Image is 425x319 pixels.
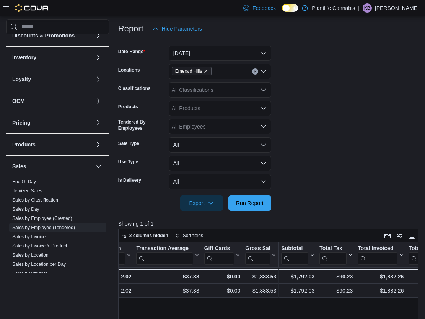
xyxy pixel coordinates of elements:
[358,245,404,264] button: Total Invoiced
[12,54,36,61] h3: Inventory
[204,272,240,281] div: $0.00
[12,197,58,203] a: Sales by Classification
[169,174,271,189] button: All
[12,179,36,184] a: End Of Day
[136,286,199,295] div: $37.33
[94,96,103,106] button: OCM
[94,75,103,84] button: Loyalty
[12,262,66,267] a: Sales by Location per Day
[240,0,279,16] a: Feedback
[70,245,125,252] div: Qty Per Transaction
[12,243,67,249] a: Sales by Invoice & Product
[118,220,422,228] p: Showing 1 of 1
[12,163,92,170] button: Sales
[12,179,36,185] span: End Of Day
[118,177,141,183] label: Is Delivery
[12,119,92,127] button: Pricing
[12,243,67,249] span: Sales by Invoice & Product
[319,286,353,295] div: $90.23
[70,286,131,295] div: 2.02
[245,245,270,264] div: Gross Sales
[281,245,308,264] div: Subtotal
[358,286,404,295] div: $1,882.26
[12,234,46,239] a: Sales by Invoice
[118,24,143,33] h3: Report
[172,231,206,240] button: Sort fields
[118,159,138,165] label: Use Type
[281,245,314,264] button: Subtotal
[12,75,31,83] h3: Loyalty
[261,87,267,93] button: Open list of options
[12,216,72,221] a: Sales by Employee (Created)
[228,195,271,211] button: Run Report
[94,53,103,62] button: Inventory
[282,4,298,12] input: Dark Mode
[319,272,353,281] div: $90.23
[12,97,92,105] button: OCM
[395,231,404,240] button: Display options
[118,140,139,146] label: Sale Type
[129,233,168,239] span: 2 columns hidden
[407,231,417,240] button: Enter fullscreen
[12,54,92,61] button: Inventory
[252,68,258,75] button: Clear input
[245,286,276,295] div: $1,883.53
[94,31,103,40] button: Discounts & Promotions
[70,245,125,264] div: Qty Per Transaction
[172,67,212,75] span: Emerald Hills
[12,32,92,39] button: Discounts & Promotions
[12,225,75,231] span: Sales by Employee (Tendered)
[169,137,271,153] button: All
[204,245,234,264] div: Gift Card Sales
[12,75,92,83] button: Loyalty
[12,188,42,194] span: Itemized Sales
[245,272,276,281] div: $1,883.53
[12,141,36,148] h3: Products
[319,245,347,264] div: Total Tax
[118,119,166,131] label: Tendered By Employees
[245,245,270,252] div: Gross Sales
[12,225,75,230] a: Sales by Employee (Tendered)
[245,245,276,264] button: Gross Sales
[363,3,372,13] div: Kyleigh Brady
[169,46,271,61] button: [DATE]
[12,163,26,170] h3: Sales
[358,272,404,281] div: $1,882.26
[12,32,75,39] h3: Discounts & Promotions
[136,272,199,281] div: $37.33
[281,272,314,281] div: $1,792.03
[12,234,46,240] span: Sales by Invoice
[204,69,208,73] button: Remove Emerald Hills from selection in this group
[12,207,39,212] a: Sales by Day
[118,85,151,91] label: Classifications
[118,67,140,73] label: Locations
[12,270,47,277] span: Sales by Product
[119,231,171,240] button: 2 columns hidden
[94,140,103,149] button: Products
[204,286,240,295] div: $0.00
[136,245,199,264] button: Transaction Average
[204,245,234,252] div: Gift Cards
[236,199,264,207] span: Run Report
[12,188,42,194] a: Itemized Sales
[118,104,138,110] label: Products
[118,49,145,55] label: Date Range
[150,21,205,36] button: Hide Parameters
[319,245,353,264] button: Total Tax
[169,156,271,171] button: All
[319,245,347,252] div: Total Tax
[180,195,223,211] button: Export
[183,233,203,239] span: Sort fields
[94,118,103,127] button: Pricing
[12,252,49,258] a: Sales by Location
[358,245,397,252] div: Total Invoiced
[136,245,193,264] div: Transaction Average
[185,195,218,211] span: Export
[261,124,267,130] button: Open list of options
[364,3,370,13] span: KB
[6,177,109,309] div: Sales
